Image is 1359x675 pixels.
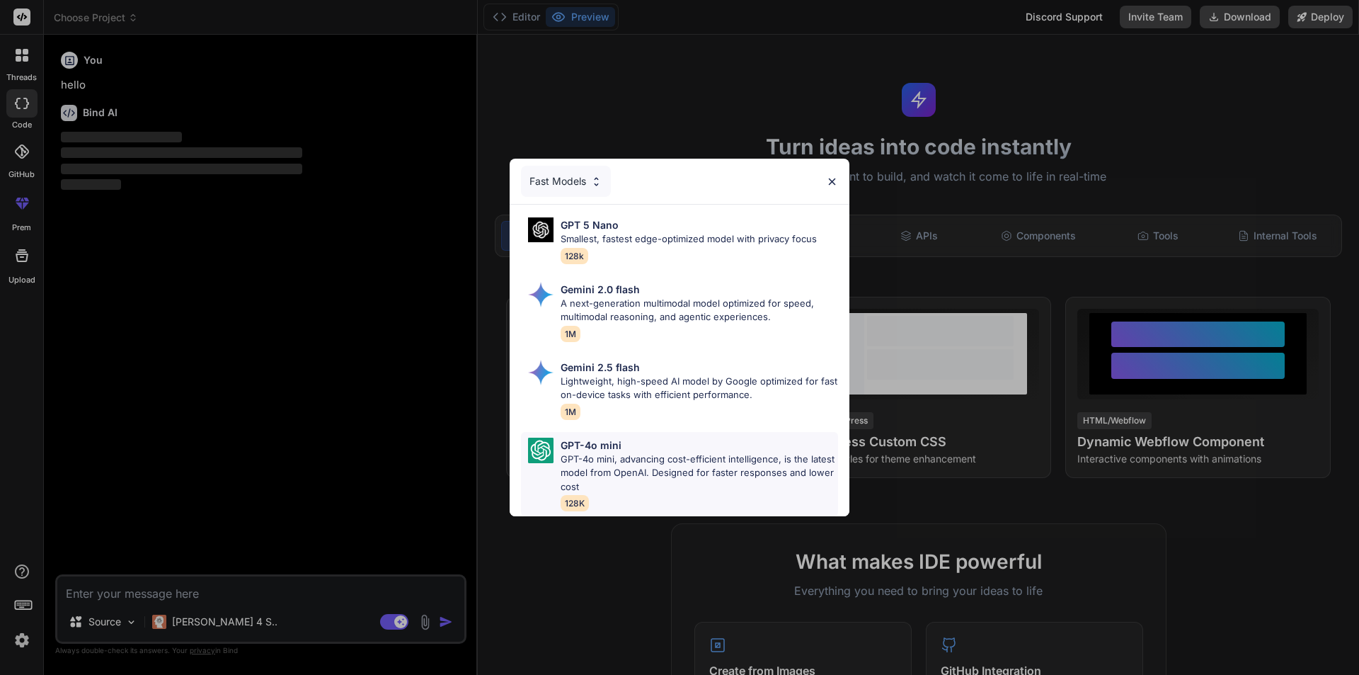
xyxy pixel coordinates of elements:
[521,166,611,197] div: Fast Models
[590,176,602,188] img: Pick Models
[561,248,588,264] span: 128k
[528,360,554,385] img: Pick Models
[561,453,838,494] p: GPT-4o mini, advancing cost-efficient intelligence, is the latest model from OpenAI. Designed for...
[561,404,580,420] span: 1M
[561,495,589,511] span: 128K
[561,360,640,375] p: Gemini 2.5 flash
[561,217,619,232] p: GPT 5 Nano
[561,282,640,297] p: Gemini 2.0 flash
[561,375,838,402] p: Lightweight, high-speed AI model by Google optimized for fast on-device tasks with efficient perf...
[561,232,817,246] p: Smallest, fastest edge-optimized model with privacy focus
[528,438,554,463] img: Pick Models
[561,438,621,453] p: GPT-4o mini
[561,297,838,324] p: A next-generation multimodal model optimized for speed, multimodal reasoning, and agentic experie...
[528,282,554,307] img: Pick Models
[561,326,580,342] span: 1M
[826,176,838,188] img: close
[528,217,554,242] img: Pick Models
